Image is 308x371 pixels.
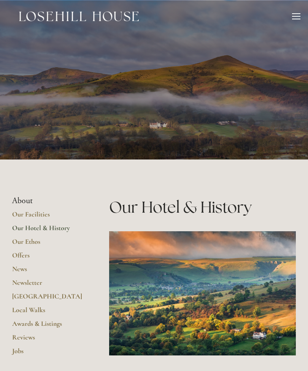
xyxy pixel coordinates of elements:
a: Our Facilities [12,210,85,224]
a: Awards & Listings [12,319,85,333]
a: Newsletter [12,278,85,292]
a: Offers [12,251,85,265]
a: [GEOGRAPHIC_DATA] [12,292,85,306]
a: Our Hotel & History [12,224,85,237]
a: Our Ethos [12,237,85,251]
li: About [12,196,85,206]
h1: Our Hotel & History [109,196,296,218]
a: Local Walks [12,306,85,319]
img: Losehill House [19,11,139,21]
a: Reviews [12,333,85,347]
a: Jobs [12,347,85,360]
a: News [12,265,85,278]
